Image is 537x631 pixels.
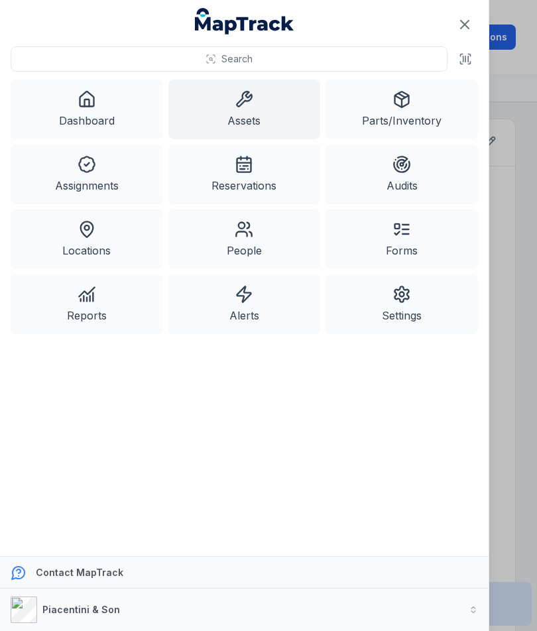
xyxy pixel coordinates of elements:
a: Audits [326,144,478,204]
a: Locations [11,209,163,269]
strong: Piacentini & Son [42,604,120,615]
button: Search [11,46,447,72]
a: Parts/Inventory [326,80,478,139]
a: People [168,209,321,269]
span: Search [221,52,253,66]
a: Reservations [168,144,321,204]
a: Forms [326,209,478,269]
a: Settings [326,274,478,334]
button: Close navigation [451,11,479,38]
strong: Contact MapTrack [36,567,123,578]
a: MapTrack [195,8,294,34]
a: Assets [168,80,321,139]
a: Assignments [11,144,163,204]
a: Reports [11,274,163,334]
a: Dashboard [11,80,163,139]
a: Alerts [168,274,321,334]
